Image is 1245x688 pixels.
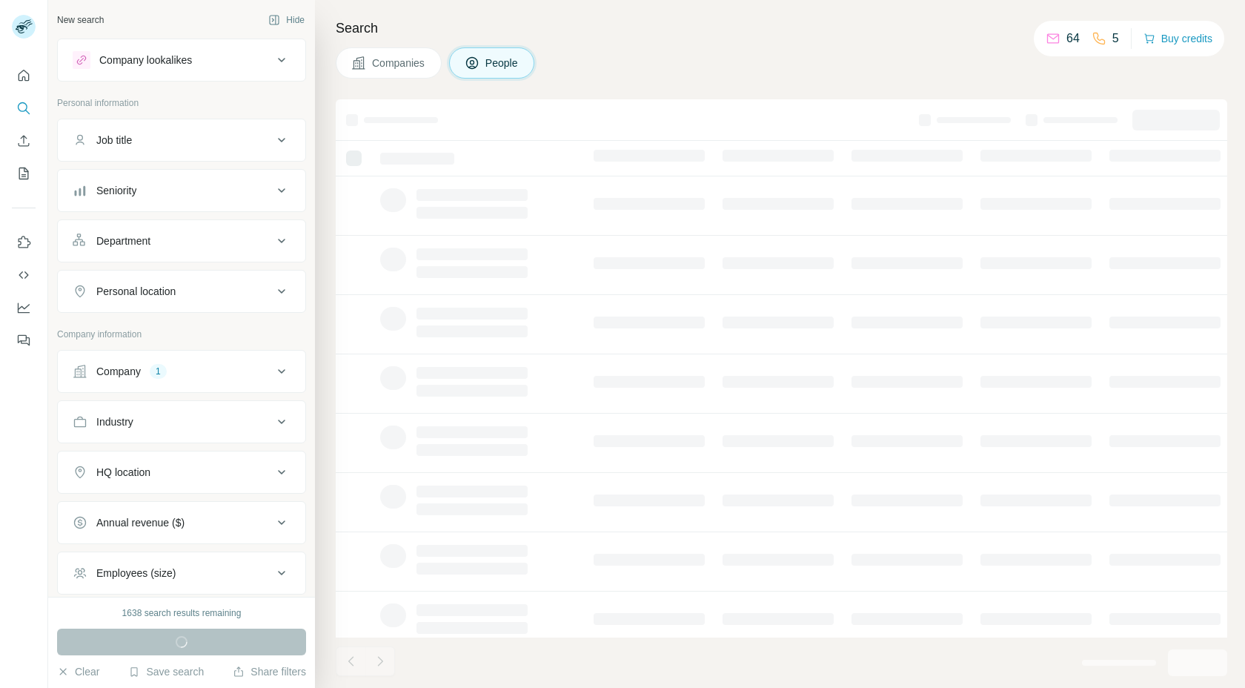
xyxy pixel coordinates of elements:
button: HQ location [58,454,305,490]
p: 64 [1066,30,1080,47]
button: Job title [58,122,305,158]
button: Use Surfe API [12,262,36,288]
button: Use Surfe on LinkedIn [12,229,36,256]
div: New search [57,13,104,27]
div: Job title [96,133,132,148]
button: Department [58,223,305,259]
p: Personal information [57,96,306,110]
div: Employees (size) [96,566,176,580]
button: Annual revenue ($) [58,505,305,540]
button: Company1 [58,354,305,389]
p: Company information [57,328,306,341]
button: Enrich CSV [12,128,36,154]
div: Annual revenue ($) [96,515,185,530]
button: Dashboard [12,294,36,321]
button: My lists [12,160,36,187]
button: Seniority [58,173,305,208]
div: Company [96,364,141,379]
button: Clear [57,664,99,679]
div: 1638 search results remaining [122,606,242,620]
button: Industry [58,404,305,440]
button: Employees (size) [58,555,305,591]
div: Company lookalikes [99,53,192,67]
span: Companies [372,56,426,70]
h4: Search [336,18,1227,39]
button: Share filters [233,664,306,679]
button: Quick start [12,62,36,89]
div: 1 [150,365,167,378]
p: 5 [1112,30,1119,47]
button: Company lookalikes [58,42,305,78]
div: Industry [96,414,133,429]
div: Personal location [96,284,176,299]
button: Buy credits [1143,28,1212,49]
button: Feedback [12,327,36,354]
button: Personal location [58,274,305,309]
button: Search [12,95,36,122]
div: HQ location [96,465,150,480]
div: Department [96,234,150,248]
span: People [485,56,519,70]
div: Seniority [96,183,136,198]
button: Hide [258,9,315,31]
button: Save search [128,664,204,679]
